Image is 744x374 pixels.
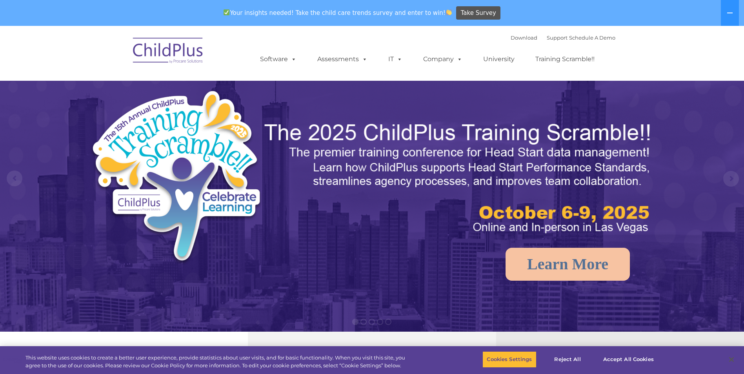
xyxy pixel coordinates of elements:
span: Your insights needed! Take the child care trends survey and enter to win! [220,5,455,20]
img: 👏 [446,9,452,15]
span: Take Survey [461,6,496,20]
a: Take Survey [456,6,500,20]
a: Assessments [309,51,375,67]
a: Training Scramble!! [528,51,602,67]
a: Company [415,51,470,67]
button: Cookies Settings [482,351,536,368]
a: Support [547,34,568,41]
a: Download [511,34,537,41]
span: Last name [109,52,133,58]
a: Schedule A Demo [569,34,615,41]
button: Accept All Cookies [599,351,658,368]
img: ChildPlus by Procare Solutions [129,32,207,71]
img: ✅ [224,9,229,15]
a: Learn More [506,248,630,281]
button: Reject All [543,351,592,368]
a: University [475,51,522,67]
div: This website uses cookies to create a better user experience, provide statistics about user visit... [25,354,409,369]
a: IT [380,51,410,67]
a: Software [252,51,304,67]
button: Close [723,351,740,368]
span: Phone number [109,84,142,90]
font: | [511,34,615,41]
